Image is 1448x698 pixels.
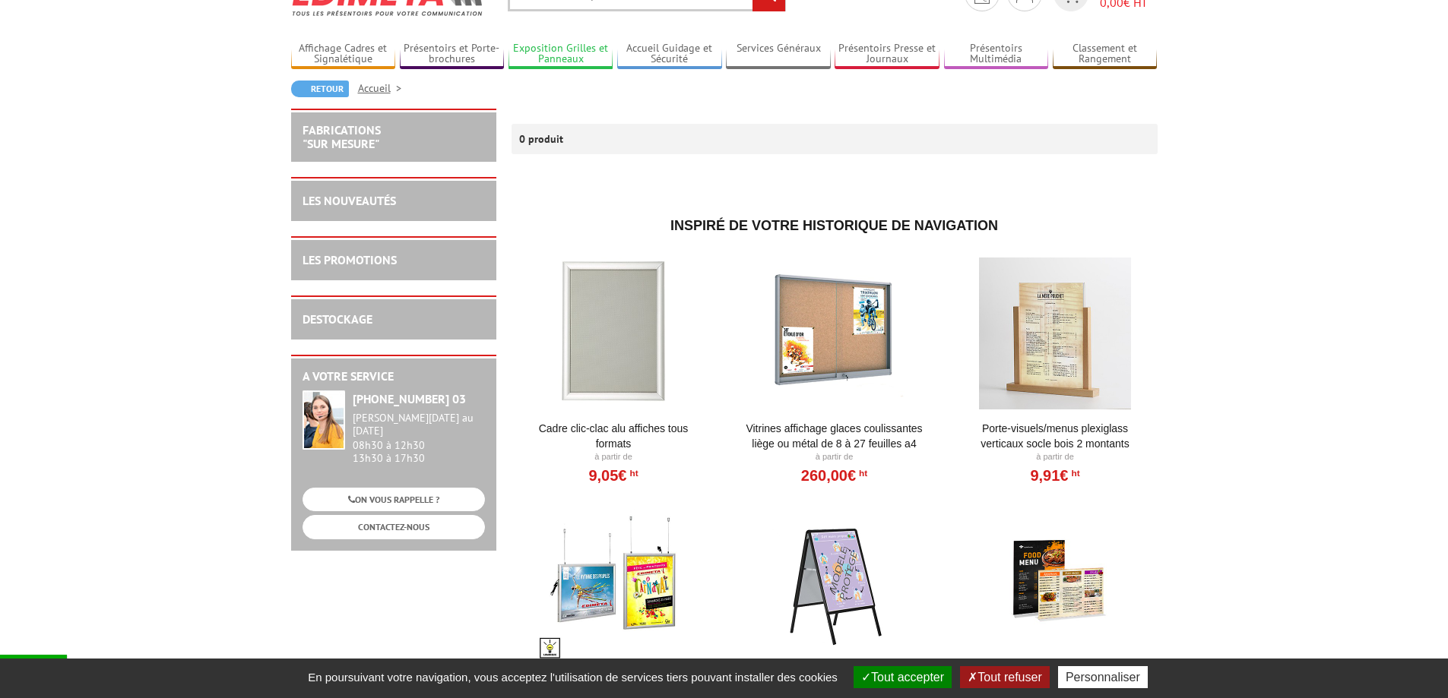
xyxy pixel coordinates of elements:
[835,42,939,67] a: Présentoirs Presse et Journaux
[1053,42,1158,67] a: Classement et Rangement
[856,468,867,478] sup: HT
[303,370,485,384] h2: A votre service
[740,421,928,451] a: Vitrines affichage glaces coulissantes liège ou métal de 8 à 27 feuilles A4
[801,471,867,480] a: 260,00€HT
[303,515,485,539] a: CONTACTEZ-NOUS
[303,193,396,208] a: LES NOUVEAUTÉS
[520,451,708,463] p: À partir de
[291,81,349,97] a: Retour
[303,252,397,267] a: LES PROMOTIONS
[400,42,505,67] a: Présentoirs et Porte-brochures
[303,390,345,450] img: widget-service.jpg
[962,451,1149,463] p: À partir de
[960,666,1049,688] button: Tout refuser
[854,666,952,688] button: Tout accepter
[300,671,845,684] span: En poursuivant votre navigation, vous acceptez l'utilisation de services tiers pouvant installer ...
[1030,471,1079,480] a: 9,91€HT
[353,412,485,437] div: [PERSON_NAME][DATE] au [DATE]
[944,42,1049,67] a: Présentoirs Multimédia
[670,218,998,233] span: Inspiré de votre historique de navigation
[358,81,407,95] a: Accueil
[588,471,638,480] a: 9,05€HT
[740,451,928,463] p: À partir de
[353,412,485,464] div: 08h30 à 12h30 13h30 à 17h30
[353,391,466,406] strong: [PHONE_NUMBER] 03
[520,421,708,451] a: Cadre Clic-Clac Alu affiches tous formats
[626,468,638,478] sup: HT
[617,42,722,67] a: Accueil Guidage et Sécurité
[962,421,1149,451] a: Porte-Visuels/Menus Plexiglass Verticaux Socle Bois 2 Montants
[519,124,576,154] p: 0 produit
[726,42,831,67] a: Services Généraux
[303,488,485,511] a: ON VOUS RAPPELLE ?
[509,42,613,67] a: Exposition Grilles et Panneaux
[1058,666,1148,688] button: Personnaliser (fenêtre modale)
[1068,468,1079,478] sup: HT
[303,122,381,151] a: FABRICATIONS"Sur Mesure"
[303,311,372,327] a: DESTOCKAGE
[291,42,396,67] a: Affichage Cadres et Signalétique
